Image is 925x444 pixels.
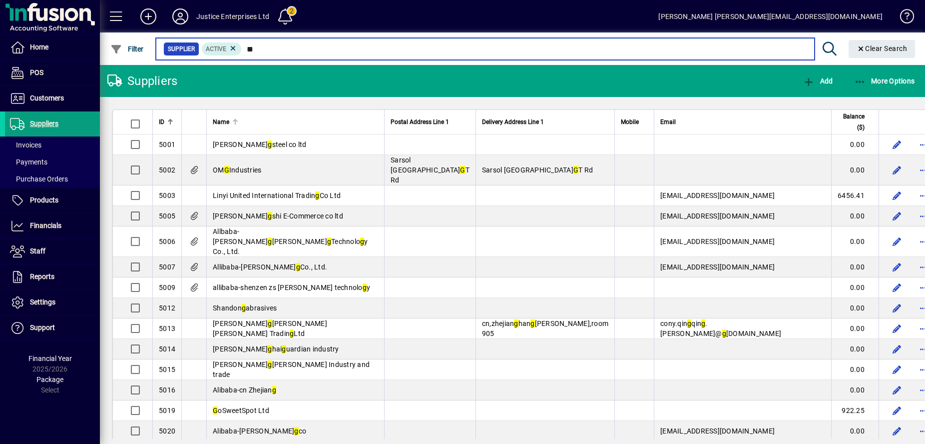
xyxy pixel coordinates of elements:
[831,298,879,318] td: 0.00
[213,263,327,271] span: Allibaba-[PERSON_NAME] Co., Ltd.
[10,175,68,183] span: Purchase Orders
[360,237,364,245] em: g
[159,304,175,312] span: 5012
[213,319,327,337] span: [PERSON_NAME] [PERSON_NAME] [PERSON_NAME] Tradin Ltd
[10,158,47,166] span: Payments
[831,339,879,359] td: 0.00
[213,166,261,174] span: OM Industries
[482,319,608,337] span: cn,zhejian han [PERSON_NAME],room 905
[460,166,465,174] em: G
[213,227,368,255] span: Allbaba-[PERSON_NAME] [PERSON_NAME] Technolo y Co., Ltd.
[268,212,272,220] em: g
[831,318,879,339] td: 0.00
[838,111,874,133] div: Balance ($)
[5,170,100,187] a: Purchase Orders
[889,162,905,178] button: Edit
[660,237,775,245] span: [EMAIL_ADDRESS][DOMAIN_NAME]
[621,116,648,127] div: Mobile
[159,345,175,353] span: 5014
[30,196,58,204] span: Products
[159,116,164,127] span: ID
[30,221,61,229] span: Financials
[889,423,905,439] button: Edit
[159,386,175,394] span: 5016
[213,116,378,127] div: Name
[107,73,177,89] div: Suppliers
[5,86,100,111] a: Customers
[831,277,879,298] td: 0.00
[159,406,175,414] span: 5019
[701,319,705,327] em: g
[5,60,100,85] a: POS
[722,329,726,337] em: g
[196,8,269,24] div: Justice Enterprises Ltd
[30,68,43,76] span: POS
[831,134,879,155] td: 0.00
[272,386,276,394] em: g
[831,380,879,400] td: 0.00
[30,94,64,102] span: Customers
[315,191,319,199] em: g
[132,7,164,25] button: Add
[159,263,175,271] span: 5007
[213,406,218,414] em: G
[482,166,593,174] span: Sarsol [GEOGRAPHIC_DATA] T Rd
[5,239,100,264] a: Staff
[213,116,229,127] span: Name
[854,77,915,85] span: More Options
[296,263,300,271] em: g
[831,257,879,277] td: 0.00
[268,345,272,353] em: g
[110,45,144,53] span: Filter
[159,283,175,291] span: 5009
[36,375,63,383] span: Package
[294,427,298,435] em: g
[363,283,367,291] em: g
[831,206,879,226] td: 0.00
[889,187,905,203] button: Edit
[268,360,272,368] em: g
[889,208,905,224] button: Edit
[800,72,835,90] button: Add
[159,191,175,199] span: 5003
[10,141,41,149] span: Invoices
[5,136,100,153] a: Invoices
[30,272,54,280] span: Reports
[391,116,449,127] span: Postal Address Line 1
[889,136,905,152] button: Edit
[30,323,55,331] span: Support
[889,341,905,357] button: Edit
[290,329,294,337] em: g
[242,304,246,312] em: g
[206,45,226,52] span: Active
[831,226,879,257] td: 0.00
[889,233,905,249] button: Edit
[5,264,100,289] a: Reports
[5,153,100,170] a: Payments
[28,354,72,362] span: Financial Year
[159,427,175,435] span: 5020
[852,72,918,90] button: More Options
[889,300,905,316] button: Edit
[514,319,518,327] em: g
[268,319,272,327] em: g
[213,360,370,378] span: [PERSON_NAME] [PERSON_NAME] Industry and trade
[660,116,825,127] div: Email
[213,386,276,394] span: Alibaba-cn Zhejian
[30,43,48,51] span: Home
[5,290,100,315] a: Settings
[660,116,676,127] span: Email
[831,155,879,185] td: 0.00
[660,212,775,220] span: [EMAIL_ADDRESS][DOMAIN_NAME]
[168,44,195,54] span: Supplier
[849,40,916,58] button: Clear
[687,319,691,327] em: g
[213,406,269,414] span: oSweetSpot Ltd
[482,116,544,127] span: Delivery Address Line 1
[268,140,272,148] em: g
[159,237,175,245] span: 5006
[268,237,272,245] em: g
[30,119,58,127] span: Suppliers
[658,8,883,24] div: [PERSON_NAME] [PERSON_NAME][EMAIL_ADDRESS][DOMAIN_NAME]
[5,188,100,213] a: Products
